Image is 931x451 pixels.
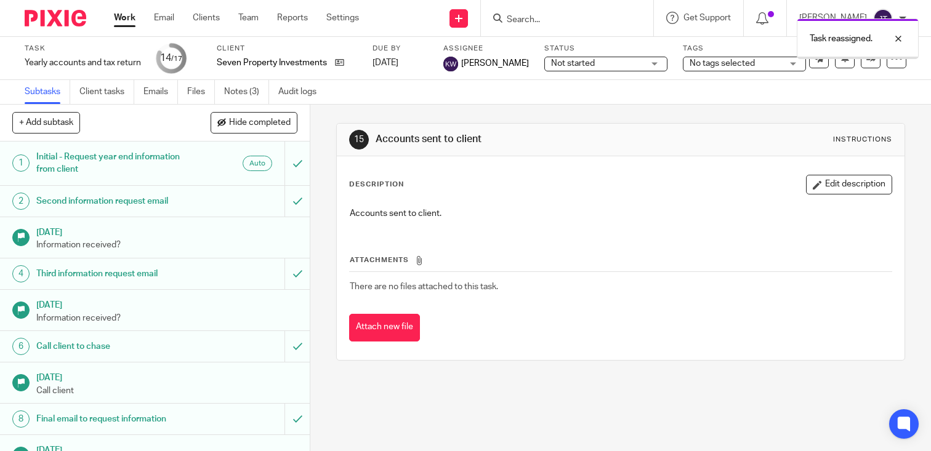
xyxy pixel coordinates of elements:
a: Emails [143,80,178,104]
a: Client tasks [79,80,134,104]
h1: Second information request email [36,192,194,210]
button: + Add subtask [12,112,80,133]
div: 14 [160,51,182,65]
small: /17 [171,55,182,62]
p: Information received? [36,312,297,324]
h1: Call client to chase [36,337,194,356]
img: svg%3E [443,57,458,71]
div: 15 [349,130,369,150]
p: Seven Property Investments Ltd [217,57,329,69]
div: 1 [12,154,30,172]
label: Client [217,44,357,54]
div: 8 [12,410,30,428]
a: Team [238,12,259,24]
a: Clients [193,12,220,24]
a: Work [114,12,135,24]
span: Attachments [350,257,409,263]
h1: Accounts sent to client [376,133,647,146]
button: Attach new file [349,314,420,341]
h1: [DATE] [36,223,297,239]
span: There are no files attached to this task. [350,282,498,291]
div: 6 [12,338,30,355]
p: Information received? [36,239,297,251]
span: Not started [551,59,595,68]
a: Email [154,12,174,24]
span: Hide completed [229,118,291,128]
button: Edit description [806,175,892,194]
h1: Initial - Request year end information from client [36,148,194,179]
button: Hide completed [211,112,297,133]
a: Subtasks [25,80,70,104]
h1: [DATE] [36,296,297,311]
span: No tags selected [690,59,755,68]
h1: Third information request email [36,265,194,283]
p: Accounts sent to client. [350,207,892,220]
span: [DATE] [373,58,398,67]
label: Task [25,44,141,54]
p: Task reassigned. [810,33,873,45]
img: Pixie [25,10,86,26]
a: Audit logs [278,80,326,104]
div: Yearly accounts and tax return [25,57,141,69]
a: Settings [326,12,359,24]
a: Notes (3) [224,80,269,104]
p: Call client [36,385,297,397]
div: 4 [12,265,30,282]
label: Due by [373,44,428,54]
a: Reports [277,12,308,24]
h1: [DATE] [36,369,297,384]
h1: Final email to request information [36,410,194,428]
a: Files [187,80,215,104]
span: [PERSON_NAME] [461,57,529,70]
div: Instructions [833,135,892,145]
div: Auto [243,156,272,171]
label: Assignee [443,44,529,54]
div: 2 [12,193,30,210]
p: Description [349,180,404,190]
img: svg%3E [873,9,893,28]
